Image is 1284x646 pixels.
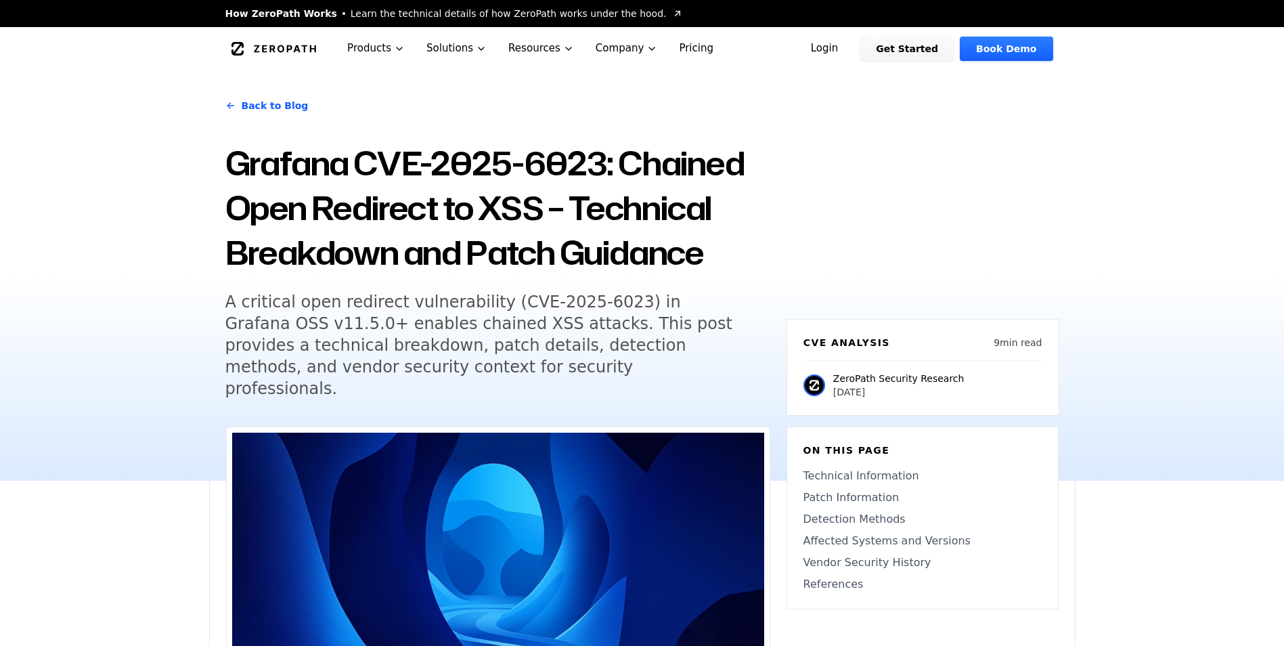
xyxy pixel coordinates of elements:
h6: On this page [803,444,1042,457]
button: Solutions [416,27,497,70]
span: Learn the technical details of how ZeroPath works under the hood. [351,7,667,20]
a: Vendor Security History [803,555,1042,571]
a: Get Started [860,37,954,61]
a: Book Demo [960,37,1053,61]
button: Products [336,27,416,70]
h6: CVE Analysis [803,336,890,349]
p: ZeroPath Security Research [833,372,965,385]
button: Company [585,27,669,70]
p: [DATE] [833,385,965,399]
h5: A critical open redirect vulnerability (CVE-2025-6023) in Grafana OSS v11.5.0+ enables chained XS... [225,291,745,400]
a: Login [795,37,855,61]
span: How ZeroPath Works [225,7,337,20]
a: Back to Blog [225,87,309,125]
button: Resources [497,27,585,70]
a: Patch Information [803,490,1042,506]
a: Pricing [668,27,724,70]
h1: Grafana CVE-2025-6023: Chained Open Redirect to XSS – Technical Breakdown and Patch Guidance [225,141,770,275]
a: Detection Methods [803,511,1042,527]
a: References [803,576,1042,593]
img: ZeroPath Security Research [803,374,825,396]
nav: Global [209,27,1076,70]
a: How ZeroPath WorksLearn the technical details of how ZeroPath works under the hood. [225,7,683,20]
a: Affected Systems and Versions [803,533,1042,549]
p: 9 min read [994,336,1042,349]
a: Technical Information [803,468,1042,484]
